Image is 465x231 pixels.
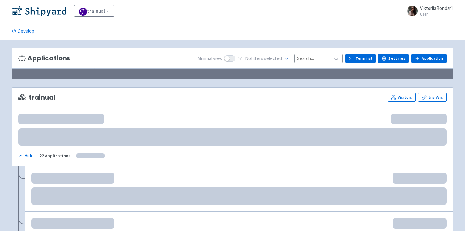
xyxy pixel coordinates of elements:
span: No filter s [245,55,282,62]
div: 22 Applications [39,152,71,160]
a: Visitors [388,93,416,102]
button: Hide [18,152,34,160]
h3: Applications [18,55,70,62]
a: trainual [74,5,114,17]
small: User [420,12,453,16]
span: trainual [18,94,56,101]
a: Terminal [345,54,376,63]
span: selected [264,55,282,61]
a: Develop [12,22,34,40]
a: Settings [378,54,409,63]
img: Shipyard logo [12,6,66,16]
span: ViktoriiaBondar1 [420,5,453,11]
a: Env Vars [418,93,447,102]
a: Application [411,54,447,63]
input: Search... [294,54,343,63]
a: ViktoriiaBondar1 User [403,6,453,16]
span: Minimal view [197,55,222,62]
